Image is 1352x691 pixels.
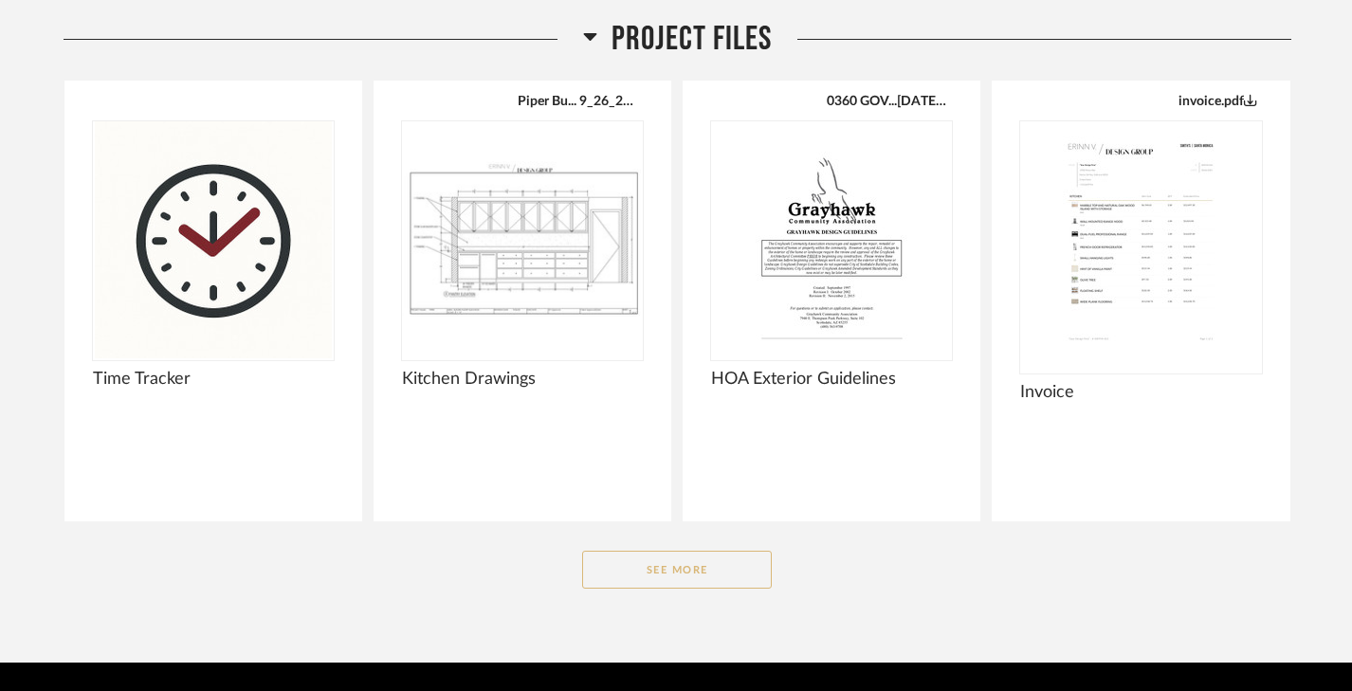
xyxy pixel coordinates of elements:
[1020,121,1261,358] img: undefined
[612,19,772,60] span: Project Files
[1020,382,1261,403] span: Invoice
[582,551,772,589] button: See More
[93,369,334,390] span: Time Tracker
[402,369,643,390] span: Kitchen Drawings
[1178,93,1257,108] button: invoice.pdf
[93,121,334,358] img: undefined
[711,369,952,390] span: HOA Exterior Guidelines
[1020,121,1261,358] div: 0
[827,93,947,108] button: 0360 GOV...[DATE].pdf
[518,93,638,108] button: Piper Bu... 9_26_23.pdf
[402,121,643,358] img: undefined
[711,121,952,358] img: undefined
